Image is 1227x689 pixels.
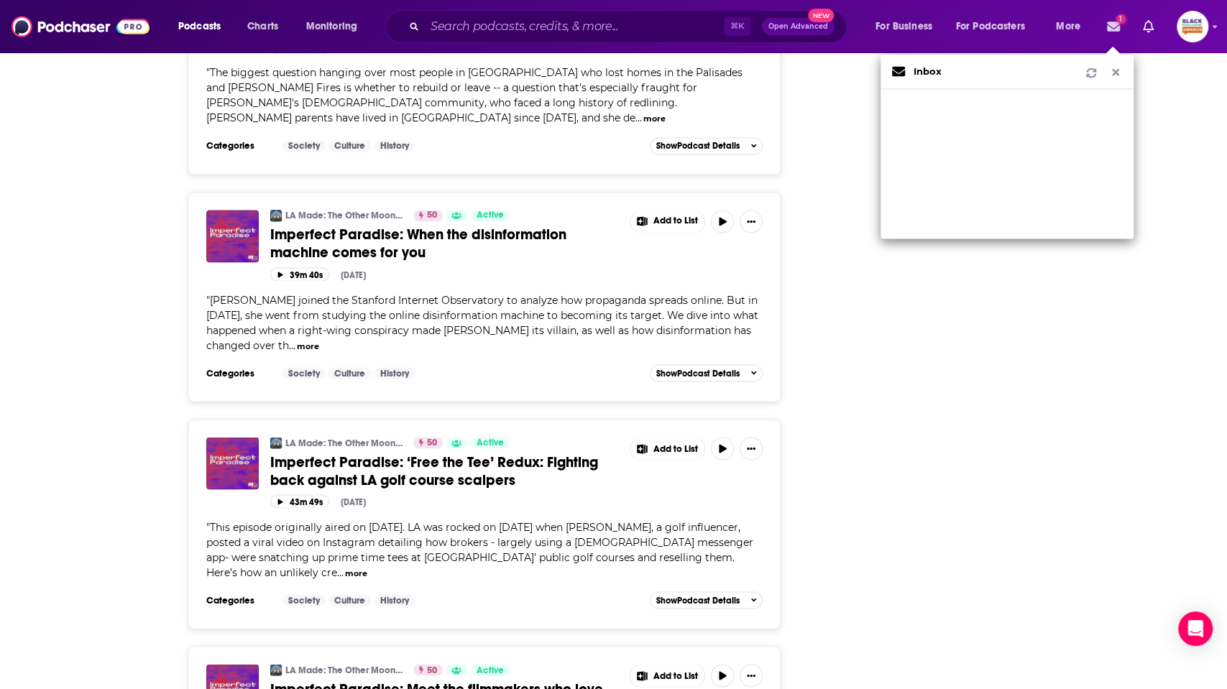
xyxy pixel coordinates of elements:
[740,210,763,233] button: Show More Button
[427,663,437,678] span: 50
[1177,11,1208,42] img: User Profile
[630,664,705,687] button: Show More Button
[399,10,860,43] div: Search podcasts, credits, & more...
[328,140,371,152] a: Culture
[477,435,504,450] span: Active
[471,664,510,675] a: Active
[206,437,259,489] img: Imperfect Paradise: ‘Free the Tee’ Redux: Fighting back against LA golf course scalpers
[285,437,404,448] a: LA Made: The Other Moonshot
[285,210,404,221] a: LA Made: The Other Moonshot
[345,567,367,579] button: more
[289,338,295,351] span: ...
[427,208,437,223] span: 50
[282,140,326,152] a: Society
[206,210,259,262] img: Imperfect Paradise: When the disinformation machine comes for you
[337,565,344,578] span: ...
[270,226,566,262] span: Imperfect Paradise: When the disinformation machine comes for you
[808,9,834,22] span: New
[282,367,326,379] a: Society
[740,437,763,460] button: Show More Button
[477,208,504,223] span: Active
[643,113,666,125] button: more
[413,664,443,675] a: 50
[206,66,743,124] span: The biggest question hanging over most people in [GEOGRAPHIC_DATA] who lost homes in the Palisade...
[413,437,443,448] a: 50
[341,269,366,279] div: [DATE]
[656,368,740,378] span: Show Podcast Details
[740,664,763,687] button: Show More Button
[656,595,740,605] span: Show Podcast Details
[206,66,743,124] span: "
[1046,15,1098,38] button: open menu
[1178,611,1213,646] div: Open Intercom Messenger
[653,670,698,681] span: Add to List
[206,293,758,351] span: [PERSON_NAME] joined the Stanford Internet Observatory to analyze how propaganda spreads online. ...
[1177,11,1208,42] button: Show profile menu
[656,141,740,151] span: Show Podcast Details
[282,594,326,606] a: Society
[630,210,705,233] button: Show More Button
[374,594,415,606] a: History
[630,437,705,460] button: Show More Button
[471,437,510,448] a: Active
[947,15,1046,38] button: open menu
[247,17,278,37] span: Charts
[1056,17,1080,37] span: More
[270,437,282,448] img: LA Made: The Other Moonshot
[724,17,750,36] span: ⌘ K
[425,15,724,38] input: Search podcasts, credits, & more...
[297,340,319,352] button: more
[650,364,763,382] button: ShowPodcast Details
[206,520,753,578] span: This episode originally aired on [DATE]. LA was rocked on [DATE] when [PERSON_NAME], a golf influ...
[270,210,282,221] img: LA Made: The Other Moonshot
[328,594,371,606] a: Culture
[206,594,271,606] h3: Categories
[12,13,150,40] img: Podchaser - Follow, Share and Rate Podcasts
[635,111,642,124] span: ...
[914,67,942,76] div: Inbox
[762,18,835,35] button: Open AdvancedNew
[768,23,828,30] span: Open Advanced
[270,226,620,262] a: Imperfect Paradise: When the disinformation machine comes for you
[650,591,763,609] button: ShowPodcast Details
[374,140,415,152] a: History
[865,15,950,38] button: open menu
[206,520,753,578] span: "
[374,367,415,379] a: History
[206,140,271,152] h3: Categories
[471,210,510,221] a: Active
[306,17,357,37] span: Monitoring
[956,17,1025,37] span: For Podcasters
[168,15,239,38] button: open menu
[876,17,932,37] span: For Business
[206,293,758,351] span: "
[328,367,371,379] a: Culture
[341,496,366,507] div: [DATE]
[653,443,698,454] span: Add to List
[1101,14,1126,39] a: Show notifications dropdown
[1137,14,1159,39] a: Show notifications dropdown
[270,664,282,675] img: LA Made: The Other Moonshot
[296,15,376,38] button: open menu
[270,453,620,489] a: Imperfect Paradise: ‘Free the Tee’ Redux: Fighting back against LA golf course scalpers
[270,494,329,508] button: 43m 49s
[285,664,404,675] a: LA Made: The Other Moonshot
[413,210,443,221] a: 50
[206,367,271,379] h3: Categories
[653,216,698,226] span: Add to List
[238,15,287,38] a: Charts
[270,267,329,281] button: 39m 40s
[477,663,504,678] span: Active
[270,453,598,489] span: Imperfect Paradise: ‘Free the Tee’ Redux: Fighting back against LA golf course scalpers
[1177,11,1208,42] span: Logged in as blackpodcastingawards
[178,17,221,37] span: Podcasts
[1116,14,1126,24] span: 1
[427,435,437,450] span: 50
[650,137,763,154] button: ShowPodcast Details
